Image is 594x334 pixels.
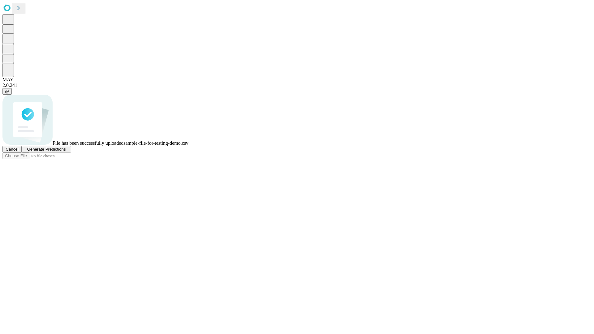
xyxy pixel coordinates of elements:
button: Cancel [2,146,22,152]
div: 2.0.241 [2,83,592,88]
span: Cancel [6,147,19,152]
span: Generate Predictions [27,147,66,152]
span: sample-file-for-testing-demo.csv [123,140,188,146]
button: Generate Predictions [22,146,71,152]
button: @ [2,88,12,95]
span: @ [5,89,9,94]
span: File has been successfully uploaded [53,140,123,146]
div: MAY [2,77,592,83]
